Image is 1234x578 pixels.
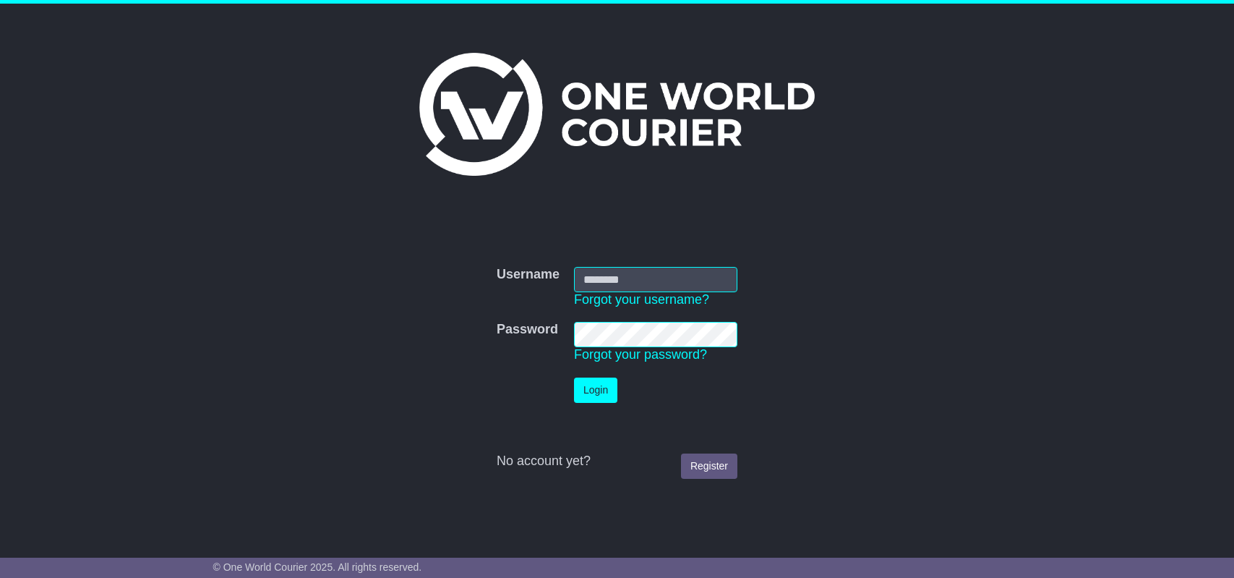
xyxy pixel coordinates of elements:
[497,267,560,283] label: Username
[574,378,617,403] button: Login
[574,347,707,362] a: Forgot your password?
[497,322,558,338] label: Password
[213,561,422,573] span: © One World Courier 2025. All rights reserved.
[419,53,814,176] img: One World
[574,292,709,307] a: Forgot your username?
[497,454,737,469] div: No account yet?
[681,454,737,479] a: Register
